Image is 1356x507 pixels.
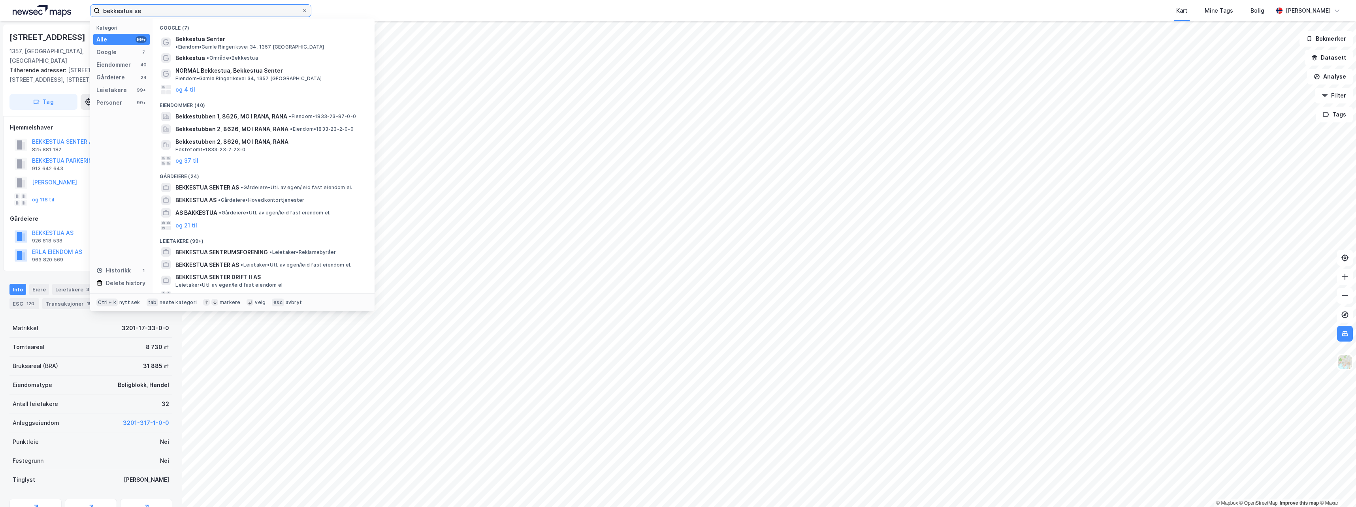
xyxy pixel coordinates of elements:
div: Info [9,284,26,295]
span: • [290,126,292,132]
span: Eiendom • Gamle Ringeriksvei 34, 1357 [GEOGRAPHIC_DATA] [175,44,324,50]
div: 32 [85,285,94,293]
div: Eiendomstype [13,380,52,390]
span: Eiendom • 1833-23-97-0-0 [289,113,356,120]
div: 963 820 569 [32,257,63,263]
div: ESG [9,298,39,309]
span: Bekkestubben 2, 8626, MO I RANA, RANA [175,124,288,134]
span: AS BAKKESTUA [175,208,217,218]
div: Kategori [96,25,150,31]
div: 31 885 ㎡ [143,361,169,371]
button: og 96 til [175,291,198,301]
span: Bekkestua Senter [175,34,225,44]
div: 926 818 538 [32,238,62,244]
div: Festegrunn [13,456,43,466]
span: • [289,113,291,119]
span: Bekkestubben 2, 8626, MO I RANA, RANA [175,137,365,146]
div: Eiendommer (40) [153,96,375,110]
span: Bekkestubben 1, 8626, MO I RANA, RANA [175,112,287,121]
div: 151 [85,300,95,308]
iframe: Chat Widget [1316,469,1356,507]
div: 32 [162,399,169,409]
div: 7 [140,49,147,55]
div: Punktleie [13,437,39,447]
div: 99+ [136,100,147,106]
div: 24 [140,74,147,81]
img: logo.a4113a55bc3d86da70a041830d287a7e.svg [13,5,71,17]
span: NORMAL Bekkestua, Bekkestua Senter [175,66,365,75]
span: Eiendom • 1833-23-2-0-0 [290,126,353,132]
span: Bekkestua [175,53,205,63]
div: 8 730 ㎡ [146,342,169,352]
div: Nei [160,437,169,447]
button: Datasett [1305,50,1353,66]
div: Kart [1176,6,1187,15]
span: • [219,210,221,216]
div: Transaksjoner [42,298,98,309]
div: tab [147,299,158,306]
div: markere [220,299,240,306]
div: Matrikkel [13,323,38,333]
button: Analyse [1307,69,1353,84]
button: Tag [9,94,77,110]
div: Delete history [106,278,145,288]
div: 99+ [136,87,147,93]
div: Eiendommer [96,60,131,69]
span: Gårdeiere • Utl. av egen/leid fast eiendom el. [219,210,330,216]
div: Anleggseiendom [13,418,59,428]
div: Alle [96,35,107,44]
div: avbryt [286,299,302,306]
div: Mine Tags [1205,6,1233,15]
div: [STREET_ADDRESS], [STREET_ADDRESS], [STREET_ADDRESS] [9,66,166,84]
div: Leietakere [96,85,127,95]
span: BEKKESTUA AS [175,195,217,205]
span: Tilhørende adresser: [9,67,68,73]
div: 99+ [136,36,147,43]
div: Google [96,47,117,57]
button: og 21 til [175,221,197,230]
button: Tags [1316,107,1353,122]
a: OpenStreetMap [1239,500,1278,506]
span: Leietaker • Utl. av egen/leid fast eiendom el. [175,282,284,288]
div: Eiere [29,284,49,295]
div: Antall leietakere [13,399,58,409]
button: Bokmerker [1299,31,1353,47]
div: Gårdeiere [96,73,125,82]
div: 825 881 182 [32,146,61,153]
span: Gårdeiere • Hovedkontortjenester [218,197,304,203]
div: esc [272,299,284,306]
div: Leietakere (99+) [153,232,375,246]
div: Tomteareal [13,342,44,352]
span: Leietaker • Reklamebyråer [269,249,336,255]
span: BEKKESTUA SENTER AS [175,183,239,192]
span: Festetomt • 1833-23-2-23-0 [175,146,245,153]
div: Leietakere [52,284,97,295]
div: Gårdeiere [10,214,172,223]
a: Improve this map [1280,500,1319,506]
span: BEKKESTUA SENTRUMSFORENING [175,248,268,257]
div: Ctrl + k [96,299,118,306]
div: neste kategori [160,299,197,306]
span: BEKKESTUA SENTER DRIFT II AS [175,272,365,282]
span: • [207,55,209,61]
span: • [269,249,272,255]
div: Bolig [1251,6,1264,15]
div: Tinglyst [13,475,35,484]
div: Google (7) [153,19,375,33]
div: 120 [25,300,36,308]
div: 3201-17-33-0-0 [122,323,169,333]
div: [STREET_ADDRESS] [9,31,87,43]
a: Mapbox [1216,500,1238,506]
div: 1357, [GEOGRAPHIC_DATA], [GEOGRAPHIC_DATA] [9,47,112,66]
div: 40 [140,62,147,68]
span: Område • Bekkestua [207,55,258,61]
div: Boligblokk, Handel [118,380,169,390]
button: og 37 til [175,156,198,165]
div: Personer [96,98,122,107]
div: nytt søk [119,299,140,306]
button: og 4 til [175,85,195,94]
span: • [218,197,220,203]
span: Leietaker • Utl. av egen/leid fast eiendom el. [241,262,351,268]
div: Kontrollprogram for chat [1316,469,1356,507]
span: Eiendom • Gamle Ringeriksvei 34, 1357 [GEOGRAPHIC_DATA] [175,75,322,82]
